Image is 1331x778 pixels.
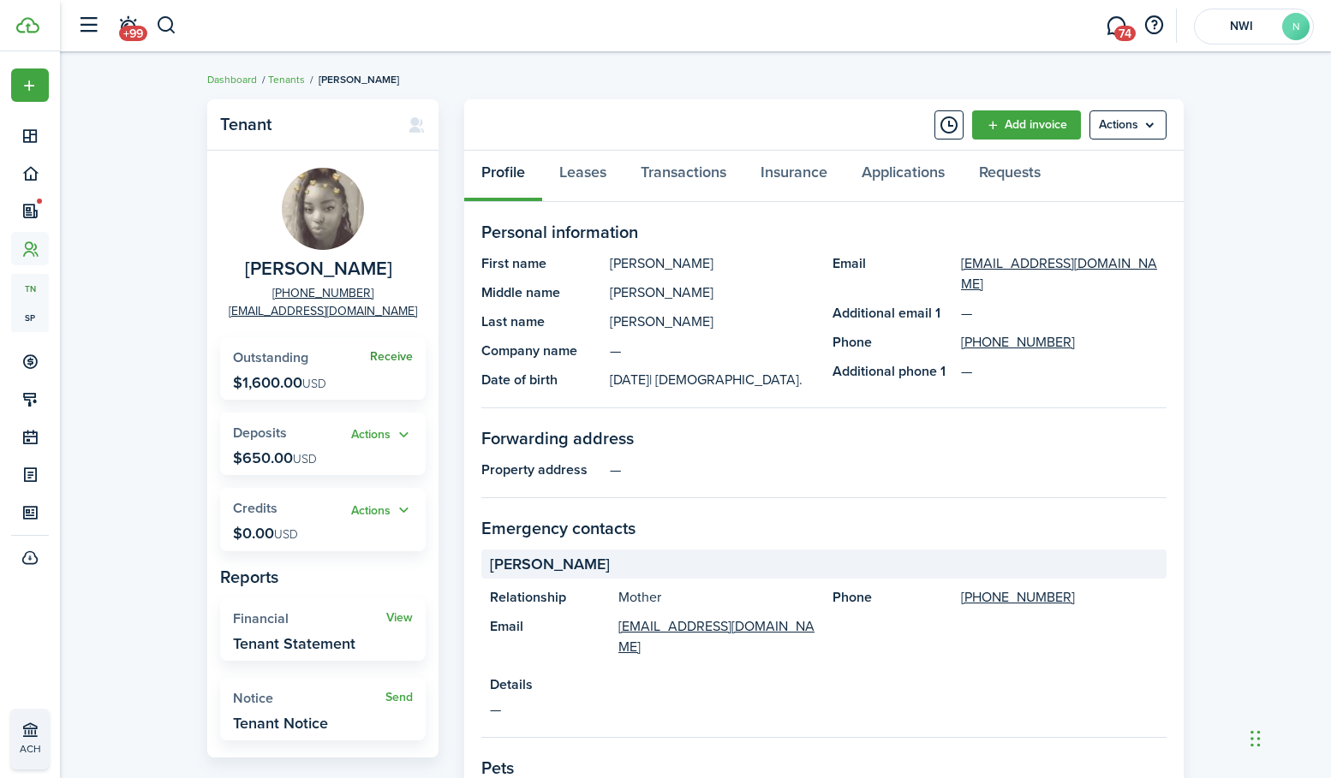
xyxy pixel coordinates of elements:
img: TenantCloud [16,17,39,33]
button: Timeline [934,110,964,140]
a: [PHONE_NUMBER] [961,332,1075,353]
panel-main-title: Last name [481,312,601,332]
a: Transactions [624,151,743,202]
panel-main-section-title: Personal information [481,219,1167,245]
button: Open menu [1089,110,1167,140]
span: Credits [233,498,278,518]
span: Outstanding [233,347,308,367]
div: Drag [1250,713,1261,764]
widget-stats-title: Financial [233,611,386,627]
span: USD [302,375,326,393]
panel-main-description: Mother [618,587,815,608]
a: Dashboard [207,72,257,87]
panel-main-description: — [610,341,815,361]
panel-main-title: Email [833,253,952,294]
p: ACH [20,741,121,757]
span: | [DEMOGRAPHIC_DATA]. [649,370,803,389]
a: Applications [845,151,962,202]
a: Leases [542,151,624,202]
span: USD [274,526,298,543]
a: Notifications [111,4,144,48]
panel-main-title: Middle name [481,282,601,303]
button: Open menu [351,501,413,520]
panel-main-description: — [490,699,1158,720]
panel-main-title: Relationship [490,587,610,608]
a: [EMAIL_ADDRESS][DOMAIN_NAME] [961,253,1167,294]
button: Open menu [351,425,413,445]
span: USD [293,450,317,468]
panel-main-section-title: Emergency contacts [481,515,1167,541]
button: Open resource center [1139,11,1168,40]
a: tn [11,274,49,303]
a: Requests [962,151,1058,202]
panel-main-title: Date of birth [481,370,601,390]
widget-stats-description: Tenant Notice [233,715,328,732]
span: [PERSON_NAME] [319,72,399,87]
panel-main-description: — [610,460,1167,480]
span: 74 [1114,26,1136,41]
panel-main-title: Company name [481,341,601,361]
a: Messaging [1100,4,1132,48]
a: [PHONE_NUMBER] [272,284,373,302]
button: Open sidebar [72,9,104,42]
panel-main-description: [PERSON_NAME] [610,253,815,274]
a: Send [385,691,413,704]
img: Shaquilla Walker [282,168,364,250]
button: Actions [351,425,413,445]
panel-main-title: Additional email 1 [833,303,952,324]
button: Open menu [11,68,49,102]
panel-main-section-title: Forwarding address [481,425,1167,451]
a: View [386,611,413,625]
span: +99 [119,26,147,41]
panel-main-title: Phone [833,587,952,608]
a: sp [11,303,49,332]
span: Shaquilla Walker [245,258,392,280]
panel-main-title: Property address [481,460,601,480]
panel-main-subtitle: Reports [220,564,426,590]
panel-main-title: Phone [833,332,952,353]
p: $0.00 [233,525,298,542]
button: Search [156,11,177,40]
a: [EMAIL_ADDRESS][DOMAIN_NAME] [229,302,417,320]
panel-main-title: Tenant [220,115,391,134]
menu-btn: Actions [1089,110,1167,140]
widget-stats-description: Tenant Statement [233,635,355,652]
p: $650.00 [233,449,317,466]
a: [EMAIL_ADDRESS][DOMAIN_NAME] [618,616,815,657]
p: $1,600.00 [233,374,326,391]
panel-main-title: Additional phone 1 [833,361,952,382]
a: Receive [370,350,413,364]
button: Actions [351,501,413,520]
a: Add invoice [972,110,1081,140]
iframe: Chat Widget [1245,696,1331,778]
panel-main-description: [PERSON_NAME] [610,312,815,332]
span: NWI [1207,21,1275,33]
a: Insurance [743,151,845,202]
panel-main-title: Email [490,616,610,657]
span: Deposits [233,423,287,442]
widget-stats-title: Notice [233,691,385,706]
a: Tenants [268,72,305,87]
panel-main-description: [PERSON_NAME] [610,282,815,303]
span: [PERSON_NAME] [490,553,610,576]
a: ACH [11,709,49,769]
panel-main-description: [DATE] [610,370,815,390]
avatar-text: N [1282,13,1310,40]
panel-main-title: First name [481,253,601,274]
panel-main-title: Details [490,674,1158,695]
a: [PHONE_NUMBER] [961,587,1075,608]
